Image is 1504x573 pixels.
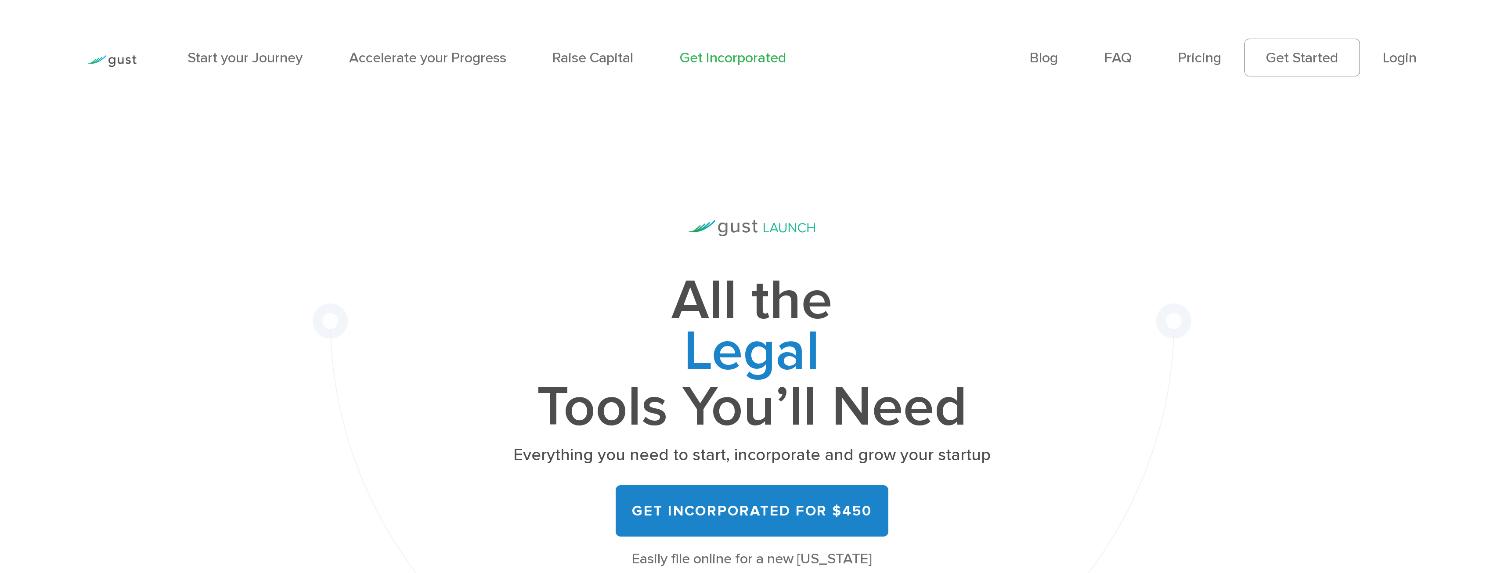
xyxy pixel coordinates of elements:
img: Gust Logo [87,55,137,67]
a: Pricing [1178,49,1221,66]
a: Get Incorporated for $450 [616,485,889,537]
img: Gust Launch Logo [689,220,815,236]
a: FAQ [1104,49,1132,66]
p: Everything you need to start, incorporate and grow your startup [512,444,992,466]
a: Login [1383,49,1417,66]
h1: All the Tools You’ll Need [512,275,992,433]
a: Get Incorporated [680,49,786,66]
a: Blog [1030,49,1058,66]
a: Get Started [1244,39,1360,76]
a: Raise Capital [552,49,633,66]
span: Legal [512,326,992,382]
a: Accelerate your Progress [349,49,506,66]
a: Start your Journey [188,49,303,66]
